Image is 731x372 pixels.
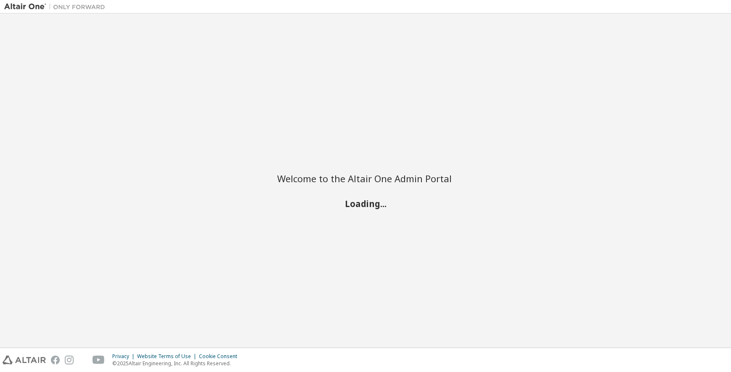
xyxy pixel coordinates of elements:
[65,356,74,364] img: instagram.svg
[112,353,137,360] div: Privacy
[51,356,60,364] img: facebook.svg
[137,353,199,360] div: Website Terms of Use
[4,3,109,11] img: Altair One
[93,356,105,364] img: youtube.svg
[277,173,454,184] h2: Welcome to the Altair One Admin Portal
[277,198,454,209] h2: Loading...
[199,353,242,360] div: Cookie Consent
[3,356,46,364] img: altair_logo.svg
[112,360,242,367] p: © 2025 Altair Engineering, Inc. All Rights Reserved.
